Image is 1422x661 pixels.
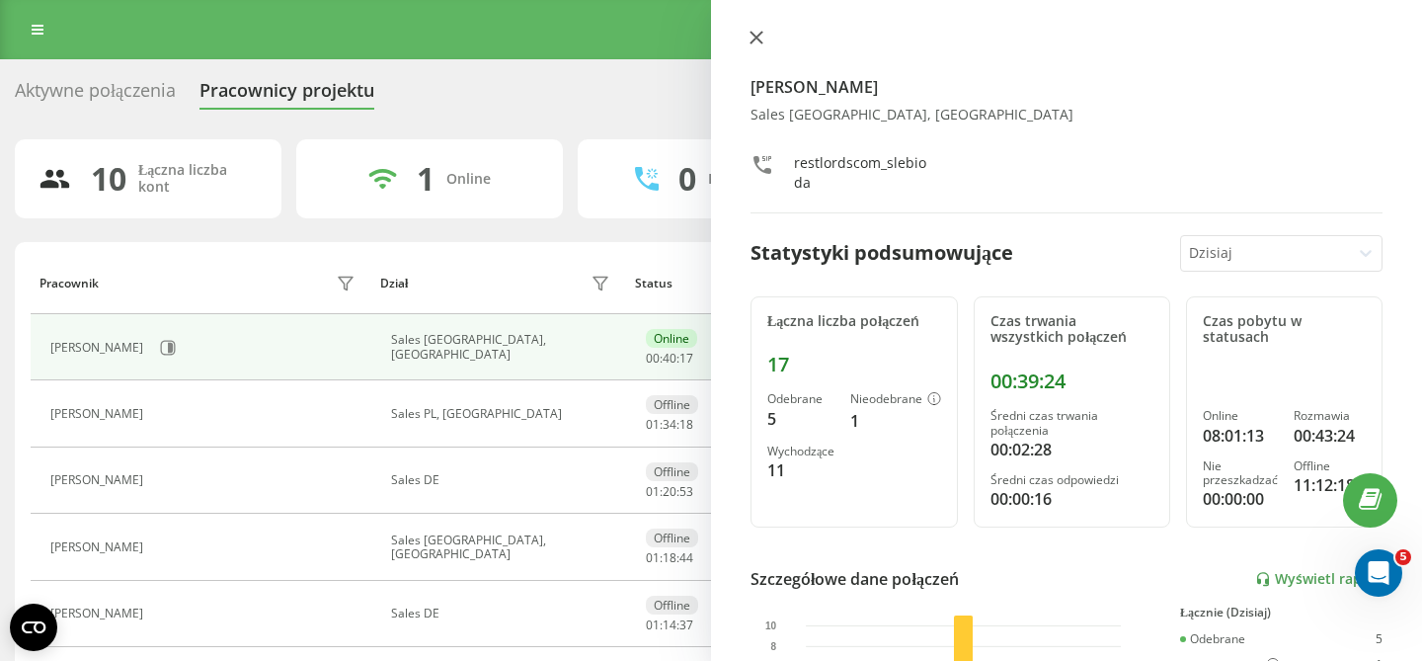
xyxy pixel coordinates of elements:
[391,333,615,362] div: Sales [GEOGRAPHIC_DATA], [GEOGRAPHIC_DATA]
[850,409,941,433] div: 1
[767,407,834,431] div: 5
[646,551,693,565] div: : :
[990,438,1153,461] div: 00:02:28
[646,485,693,499] div: : :
[635,277,672,290] div: Status
[39,277,99,290] div: Pracownik
[1180,606,1382,620] div: Łącznie (Dzisiaj)
[794,153,935,193] div: restlordscom_slebioda
[663,350,676,367] span: 40
[679,483,693,500] span: 53
[50,607,148,620] div: [PERSON_NAME]
[1294,459,1366,473] div: Offline
[771,641,777,652] text: 8
[679,617,693,633] span: 37
[663,617,676,633] span: 14
[679,416,693,433] span: 18
[391,473,615,487] div: Sales DE
[10,604,57,651] button: Open CMP widget
[646,596,698,615] div: Offline
[646,549,660,566] span: 01
[1203,409,1278,423] div: Online
[990,473,1153,487] div: Średni czas odpowiedzi
[990,409,1153,438] div: Średni czas trwania połączenia
[678,160,696,198] div: 0
[679,549,693,566] span: 44
[663,416,676,433] span: 34
[1294,424,1366,448] div: 00:43:24
[1355,549,1402,597] iframe: Intercom live chat
[708,171,787,188] div: Rozmawiają
[1255,571,1382,588] a: Wyświetl raport
[446,171,491,188] div: Online
[50,407,148,421] div: [PERSON_NAME]
[391,534,615,562] div: Sales [GEOGRAPHIC_DATA], [GEOGRAPHIC_DATA]
[646,483,660,500] span: 01
[1203,459,1278,488] div: Nie przeszkadzać
[767,445,834,458] div: Wychodzące
[1203,313,1366,347] div: Czas pobytu w statusach
[679,350,693,367] span: 17
[91,160,126,198] div: 10
[391,407,615,421] div: Sales PL, [GEOGRAPHIC_DATA]
[767,392,834,406] div: Odebrane
[990,370,1153,393] div: 00:39:24
[1395,549,1411,565] span: 5
[50,473,148,487] div: [PERSON_NAME]
[1294,473,1366,497] div: 11:12:18
[1294,409,1366,423] div: Rozmawia
[850,392,941,408] div: Nieodebrane
[750,75,1382,99] h4: [PERSON_NAME]
[1180,632,1245,646] div: Odebrane
[380,277,408,290] div: Dział
[990,313,1153,347] div: Czas trwania wszystkich połączeń
[15,80,176,111] div: Aktywne połączenia
[417,160,434,198] div: 1
[646,529,698,547] div: Offline
[767,458,834,482] div: 11
[646,416,660,433] span: 01
[767,313,941,330] div: Łączna liczba połączeń
[990,487,1153,511] div: 00:00:16
[663,549,676,566] span: 18
[646,418,693,432] div: : :
[750,567,959,591] div: Szczegółowe dane połączeń
[646,619,693,632] div: : :
[767,353,941,376] div: 17
[138,162,258,196] div: Łączna liczba kont
[50,341,148,355] div: [PERSON_NAME]
[50,540,148,554] div: [PERSON_NAME]
[750,238,1013,268] div: Statystyki podsumowujące
[646,395,698,414] div: Offline
[646,617,660,633] span: 01
[199,80,374,111] div: Pracownicy projektu
[646,352,693,366] div: : :
[646,462,698,481] div: Offline
[646,350,660,367] span: 00
[765,620,777,631] text: 10
[646,329,697,348] div: Online
[663,483,676,500] span: 20
[1376,632,1382,646] div: 5
[1203,487,1278,511] div: 00:00:00
[750,107,1382,124] div: Sales [GEOGRAPHIC_DATA], [GEOGRAPHIC_DATA]
[1203,424,1278,448] div: 08:01:13
[391,607,615,620] div: Sales DE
